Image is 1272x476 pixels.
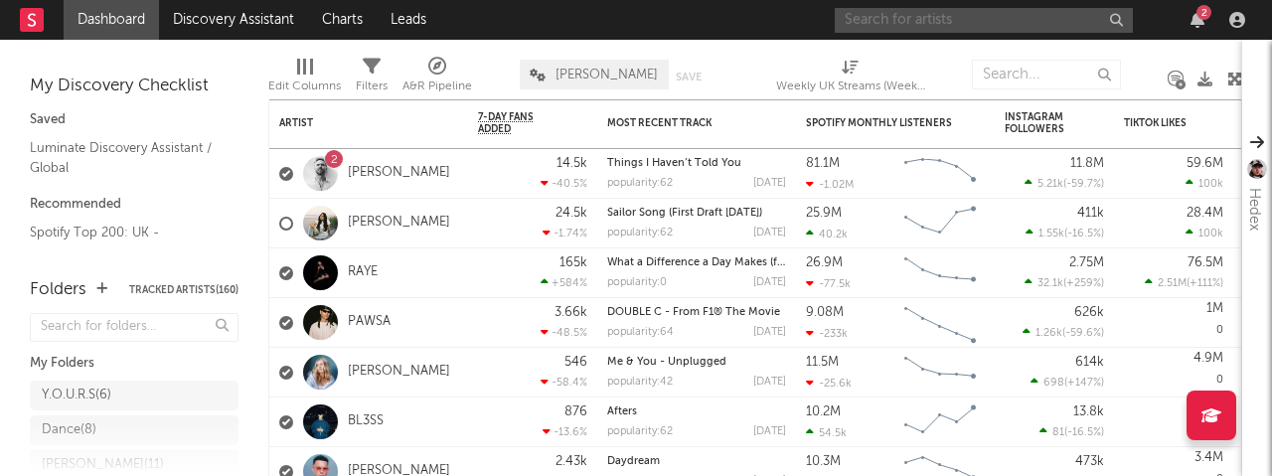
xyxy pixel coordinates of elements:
div: 59.6M [1187,157,1223,170]
div: 11.5M [806,356,839,369]
div: 614k [1075,356,1104,369]
div: Instagram Followers [1005,111,1074,135]
a: PAWSA [348,314,391,331]
div: 81.1M [806,157,840,170]
div: 0 [1124,397,1223,446]
div: -1.74 % [543,227,587,239]
div: Weekly UK Streams (Weekly UK Streams) [776,75,925,98]
div: 546 [564,356,587,369]
div: A&R Pipeline [402,50,472,107]
a: Y.O.U.R.S(6) [30,381,238,410]
div: popularity: 42 [607,377,673,388]
button: Save [676,72,702,82]
div: Sailor Song (First Draft 4.29.24) [607,208,786,219]
div: A&R Pipeline [402,75,472,98]
input: Search for folders... [30,313,238,342]
span: [PERSON_NAME] [556,69,658,81]
svg: Chart title [895,149,985,199]
div: 3.66k [555,306,587,319]
div: [DATE] [753,277,786,288]
div: popularity: 62 [607,228,673,238]
div: ( ) [1025,177,1104,190]
span: 81 [1052,427,1064,438]
div: Me & You - Unplugged [607,357,786,368]
div: 76.5M [1188,256,1223,269]
a: Luminate Discovery Assistant / Global [30,137,219,178]
div: ( ) [1145,276,1223,289]
span: 698 [1043,378,1064,389]
span: 100k [1198,179,1223,190]
a: What a Difference a Day Makes (from the Netflix Limited Series "Black Rabbit") [607,257,1008,268]
div: 2.75M [1069,256,1104,269]
div: Y.O.U.R.S ( 6 ) [42,384,111,407]
div: Edit Columns [268,50,341,107]
div: 10.2M [806,405,841,418]
a: DOUBLE C - From F1® The Movie [607,307,780,318]
div: DOUBLE C - From F1® The Movie [607,307,786,318]
div: ( ) [1025,276,1104,289]
a: Sailor Song (First Draft [DATE]) [607,208,762,219]
a: [PERSON_NAME] [348,215,450,232]
div: Folders [30,278,86,302]
div: 28.4M [1187,207,1223,220]
div: Spotify Monthly Listeners [806,117,955,129]
div: 1M [1206,302,1223,315]
svg: Chart title [895,348,985,397]
span: +147 % [1067,378,1101,389]
svg: Chart title [895,248,985,298]
div: Hedex [1242,188,1266,231]
div: 4.9M [1193,352,1223,365]
div: 3.4M [1194,451,1223,464]
div: Weekly UK Streams (Weekly UK Streams) [776,50,925,107]
div: My Discovery Checklist [30,75,238,98]
div: Artist [279,117,428,129]
div: ( ) [1031,376,1104,389]
div: 2.43k [556,455,587,468]
div: 0 [1124,298,1223,347]
div: 40.2k [806,228,848,240]
div: Dance ( 8 ) [42,418,96,442]
div: Things I Haven’t Told You [607,158,786,169]
div: -77.5k [806,277,851,290]
div: 25.9M [806,207,842,220]
div: -13.6 % [543,425,587,438]
div: Filters [356,75,388,98]
div: 26.9M [806,256,843,269]
div: TikTok Likes [1124,117,1193,129]
div: -58.4 % [541,376,587,389]
div: [DATE] [753,228,786,238]
div: popularity: 62 [607,178,673,189]
a: Spotify Top 200: UK - Excluding Superstars [30,222,219,262]
span: 7-Day Fans Added [478,111,557,135]
div: 473k [1075,455,1104,468]
div: Most Recent Track [607,117,756,129]
div: popularity: 64 [607,327,674,338]
span: -59.7 % [1066,179,1101,190]
div: 165k [559,256,587,269]
div: What a Difference a Day Makes (from the Netflix Limited Series "Black Rabbit") [607,257,786,268]
div: ( ) [1023,326,1104,339]
div: Edit Columns [268,75,341,98]
div: -40.5 % [541,177,587,190]
a: BL3SS [348,413,384,430]
div: -25.6k [806,377,852,390]
span: -59.6 % [1065,328,1101,339]
div: -233k [806,327,848,340]
div: [DATE] [753,377,786,388]
span: +111 % [1190,278,1220,289]
div: popularity: 62 [607,426,673,437]
div: 13.8k [1073,405,1104,418]
div: 24.5k [556,207,587,220]
span: 32.1k [1037,278,1063,289]
div: Afters [607,406,786,417]
div: Saved [30,108,238,132]
span: -16.5 % [1067,229,1101,239]
div: Recommended [30,193,238,217]
span: 1.55k [1038,229,1064,239]
button: Tracked Artists(160) [129,285,238,295]
div: Daydream [607,456,786,467]
div: 411k [1077,207,1104,220]
span: +259 % [1066,278,1101,289]
div: 10.3M [806,455,841,468]
div: ( ) [1026,227,1104,239]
